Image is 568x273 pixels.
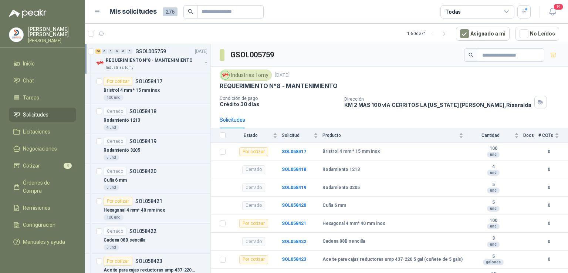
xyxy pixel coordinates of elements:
div: Cerrado [104,167,126,176]
div: 0 [108,49,114,54]
div: 0 [121,49,126,54]
span: Negociaciones [23,145,57,153]
div: 5 und [104,185,119,191]
p: Hexagonal 4 mm* 40 mm inox [104,207,165,214]
p: Industrias Tomy [106,65,133,71]
b: SOL058417 [282,149,306,154]
p: Bristrol 4 mm * 15 mm inox [104,87,160,94]
th: Cantidad [468,128,523,143]
p: SOL058420 [129,169,156,174]
p: Dirección [344,97,531,102]
span: Licitaciones [23,128,50,136]
div: 100 und [104,95,124,101]
b: 3 [468,236,519,242]
a: Inicio [9,57,76,71]
p: Cuña 6 mm [104,177,127,184]
a: SOL058421 [282,221,306,226]
div: und [487,206,500,212]
b: 0 [538,238,559,245]
b: 5 [468,254,519,260]
b: 0 [538,202,559,209]
p: SOL058421 [135,199,162,204]
div: Por cotizar [239,255,268,264]
b: 0 [538,148,559,155]
div: und [487,152,500,158]
p: SOL058423 [135,259,162,264]
span: search [469,53,474,58]
a: Por cotizarSOL058417Bristrol 4 mm * 15 mm inox100 und [85,74,210,104]
p: Rodamiento 1213 [104,117,140,124]
b: 0 [538,220,559,227]
button: Asignado a mi [456,27,510,41]
a: Cotizar4 [9,159,76,173]
b: SOL058420 [282,203,306,208]
span: # COTs [538,133,553,138]
p: REQUERIMIENTO N°8 - MANTENIMIENTO [220,82,338,90]
a: SOL058422 [282,239,306,244]
div: und [487,188,500,193]
b: 0 [538,166,559,173]
div: 3 und [104,245,119,250]
th: Docs [523,128,538,143]
div: 0 [114,49,120,54]
a: Licitaciones [9,125,76,139]
span: Órdenes de Compra [23,179,69,195]
span: 276 [163,7,177,16]
img: Company Logo [95,59,104,68]
b: 0 [538,184,559,191]
button: No Leídos [515,27,559,41]
div: 100 und [104,215,124,220]
th: Producto [322,128,468,143]
div: Cerrado [242,201,265,210]
div: Por cotizar [239,147,268,156]
a: SOL058418 [282,167,306,172]
span: Producto [322,133,457,138]
a: CerradoSOL058418Rodamiento 12134 und [85,104,210,134]
p: GSOL005759 [135,49,166,54]
a: Remisiones [9,201,76,215]
span: Manuales y ayuda [23,238,65,246]
div: Por cotizar [104,197,132,206]
b: Bristrol 4 mm * 15 mm inox [322,149,380,155]
div: 1 - 50 de 71 [407,28,450,40]
b: Hexagonal 4 mm* 40 mm inox [322,221,385,227]
div: und [487,170,500,176]
div: Por cotizar [104,257,132,266]
span: Tareas [23,94,39,102]
h1: Mis solicitudes [109,6,157,17]
a: Por cotizarSOL058421Hexagonal 4 mm* 40 mm inox100 und [85,194,210,224]
span: Chat [23,77,34,85]
a: SOL058423 [282,257,306,262]
b: Rodamiento 1213 [322,167,360,173]
th: # COTs [538,128,568,143]
span: Estado [230,133,271,138]
p: KM 2 MAS 100 vIA CERRITOS LA [US_STATE] [PERSON_NAME] , Risaralda [344,102,531,108]
b: 5 [468,182,519,188]
div: Por cotizar [239,219,268,228]
span: Inicio [23,60,35,68]
div: Por cotizar [104,77,132,86]
a: Negociaciones [9,142,76,156]
a: Chat [9,74,76,88]
div: 0 [102,49,107,54]
img: Company Logo [9,28,23,42]
div: galones [483,259,504,265]
a: Manuales y ayuda [9,235,76,249]
b: Cuña 6 mm [322,203,346,209]
span: Remisiones [23,204,50,212]
div: Industrias Tomy [220,70,272,81]
a: CerradoSOL058419Rodamiento 32055 und [85,134,210,164]
p: [DATE] [275,72,290,79]
b: 0 [538,256,559,263]
a: CerradoSOL058420Cuña 6 mm5 und [85,164,210,194]
b: SOL058419 [282,185,306,190]
span: 4 [64,163,72,169]
div: und [487,242,500,247]
th: Solicitud [282,128,322,143]
b: Aceite para cajas reductoras ump 437-220 5 gal (cuñete de 5 gals) [322,257,463,263]
th: Estado [230,128,282,143]
p: [PERSON_NAME] [PERSON_NAME] [28,27,76,37]
a: Solicitudes [9,108,76,122]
